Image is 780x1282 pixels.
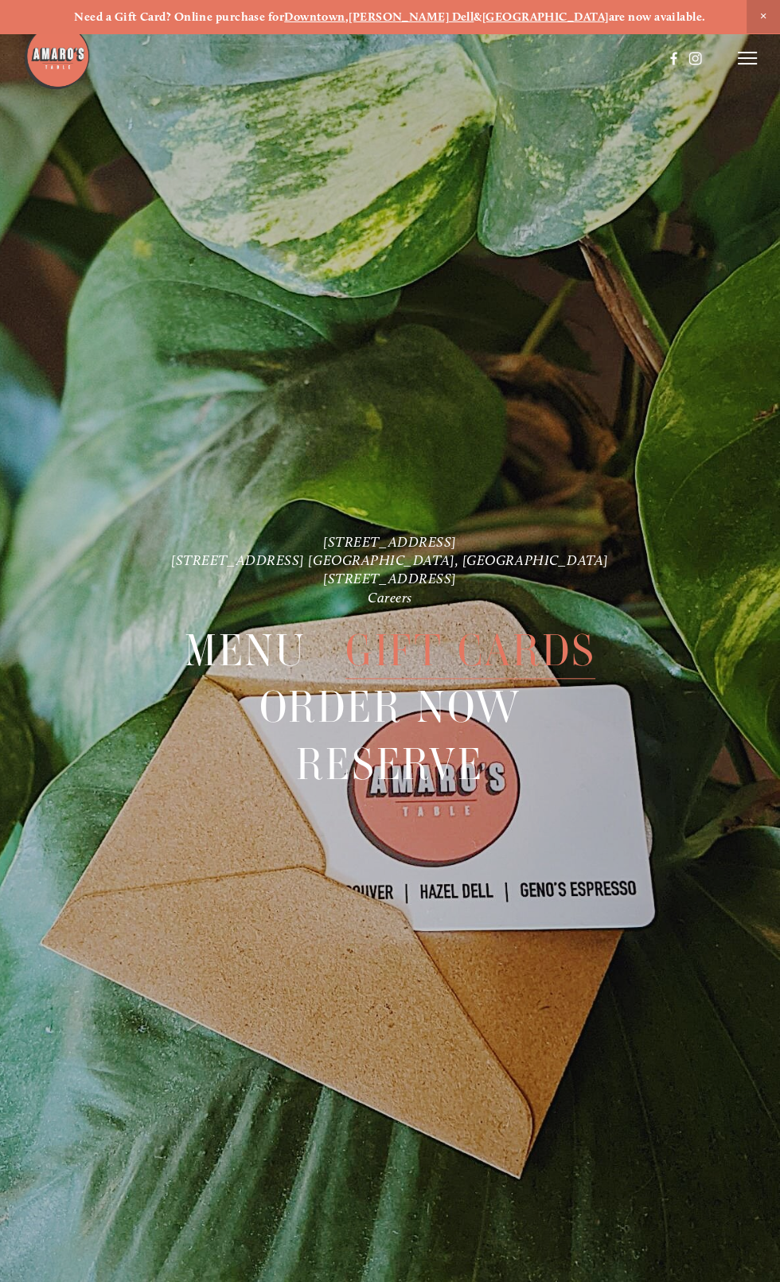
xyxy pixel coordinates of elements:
[345,10,349,24] strong: ,
[482,10,609,24] a: [GEOGRAPHIC_DATA]
[23,23,91,91] img: Amaro's Table
[171,551,609,568] a: [STREET_ADDRESS] [GEOGRAPHIC_DATA], [GEOGRAPHIC_DATA]
[323,533,457,550] a: [STREET_ADDRESS]
[474,10,482,24] strong: &
[185,622,306,679] span: Menu
[259,680,521,735] a: Order Now
[296,736,483,792] a: Reserve
[74,10,284,24] strong: Need a Gift Card? Online purchase for
[345,622,596,678] a: Gift Cards
[323,571,457,587] a: [STREET_ADDRESS]
[345,622,596,679] span: Gift Cards
[608,10,705,24] strong: are now available.
[284,10,345,24] a: Downtown
[296,736,483,793] span: Reserve
[368,589,412,606] a: Careers
[349,10,474,24] a: [PERSON_NAME] Dell
[185,622,306,678] a: Menu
